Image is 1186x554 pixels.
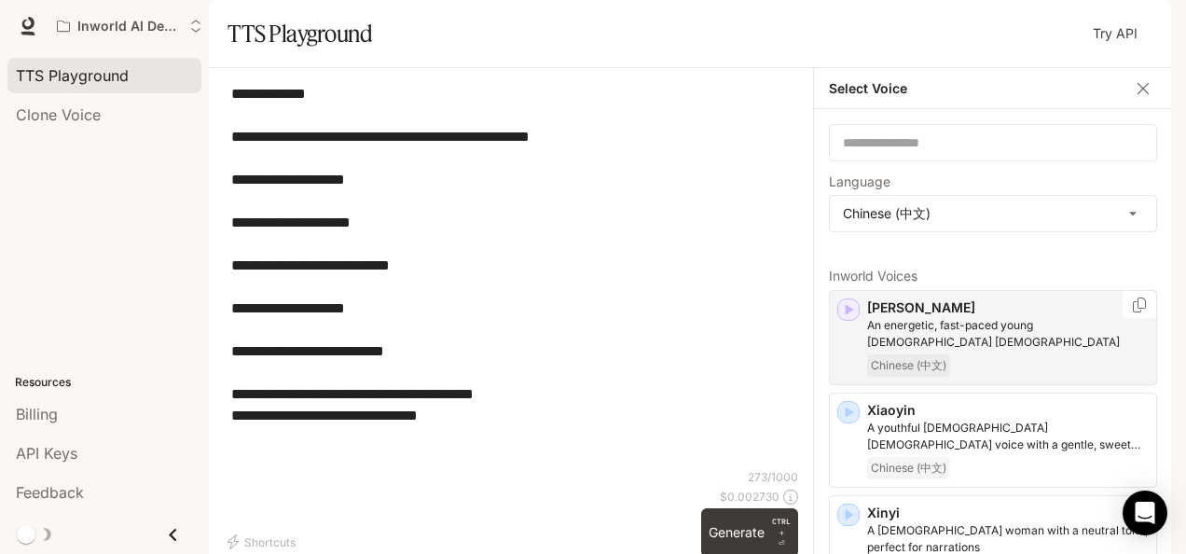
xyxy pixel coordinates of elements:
[48,7,211,45] button: Open workspace menu
[228,15,372,52] h1: TTS Playground
[867,504,1149,522] p: Xinyi
[867,457,950,479] span: Chinese (中文)
[1130,298,1149,312] button: Copy Voice ID
[830,196,1156,231] div: Chinese (中文)
[748,469,798,485] p: 273 / 1000
[829,175,890,188] p: Language
[867,317,1149,351] p: An energetic, fast-paced young Chinese female
[829,270,1157,283] p: Inworld Voices
[867,354,950,377] span: Chinese (中文)
[772,516,791,549] p: ⏎
[1085,15,1145,52] a: Try API
[77,19,182,35] p: Inworld AI Demos
[867,298,1149,317] p: [PERSON_NAME]
[867,420,1149,453] p: A youthful Chinese female voice with a gentle, sweet voice
[720,489,779,505] p: $ 0.002730
[1123,491,1167,535] div: Open Intercom Messenger
[867,401,1149,420] p: Xiaoyin
[772,516,791,538] p: CTRL +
